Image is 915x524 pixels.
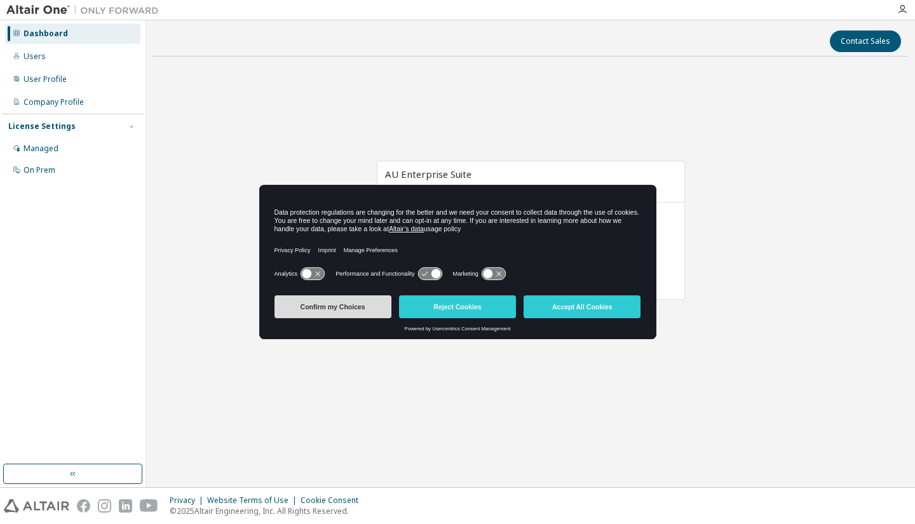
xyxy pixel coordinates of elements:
[24,74,67,84] div: User Profile
[77,499,90,513] img: facebook.svg
[6,4,165,17] img: Altair One
[8,121,76,131] div: License Settings
[170,495,207,506] div: Privacy
[98,499,111,513] img: instagram.svg
[301,495,366,506] div: Cookie Consent
[830,30,901,52] button: Contact Sales
[24,165,55,175] div: On Prem
[24,29,68,39] div: Dashboard
[140,499,158,513] img: youtube.svg
[24,97,84,107] div: Company Profile
[24,51,46,62] div: Users
[4,499,69,513] img: altair_logo.svg
[385,184,674,194] p: Expires on [DATE] UTC
[170,506,366,516] p: © 2025 Altair Engineering, Inc. All Rights Reserved.
[24,144,58,154] div: Managed
[207,495,301,506] div: Website Terms of Use
[385,168,471,180] span: AU Enterprise Suite
[119,499,132,513] img: linkedin.svg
